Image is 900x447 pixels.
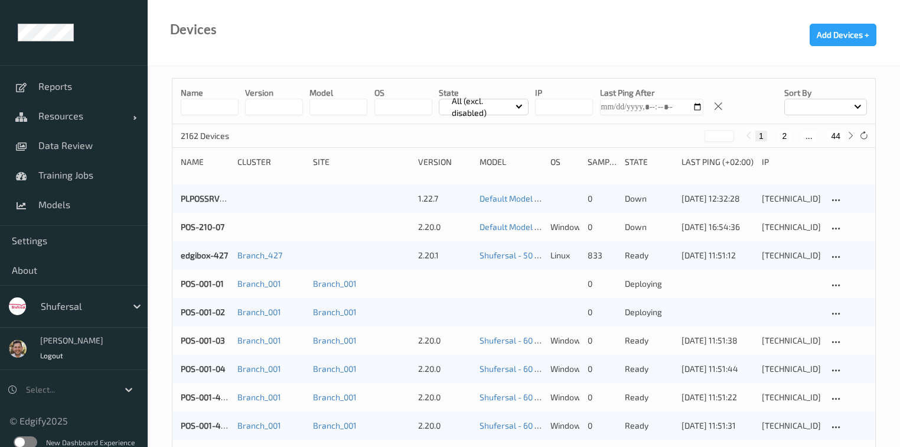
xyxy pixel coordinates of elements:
[480,420,810,430] a: Shufersal - 60 Sites Training - Batch 55 scales + SCO [DATE] 19:30 [DATE] 19:30 Auto Save
[480,335,810,345] a: Shufersal - 60 Sites Training - Batch 55 scales + SCO [DATE] 19:30 [DATE] 19:30 Auto Save
[550,250,579,261] p: linux
[480,193,547,203] a: Default Model 1.10
[418,363,471,375] div: 2.20.0
[588,420,617,432] div: 0
[681,420,754,432] div: [DATE] 11:51:31
[625,221,673,233] p: down
[550,391,579,403] p: windows
[550,335,579,346] p: windows
[418,335,471,346] div: 2.20.0
[625,391,673,403] p: ready
[181,420,244,430] a: POS-001-44-SCO
[237,420,281,430] a: Branch_001
[237,250,282,260] a: Branch_427
[418,250,471,261] div: 2.20.1
[762,363,820,375] div: [TECHNICAL_ID]
[762,221,820,233] div: [TECHNICAL_ID]
[762,250,820,261] div: [TECHNICAL_ID]
[600,87,703,99] p: Last Ping After
[237,156,305,168] div: Cluster
[810,24,876,46] button: Add Devices +
[237,335,281,345] a: Branch_001
[588,221,617,233] div: 0
[625,278,673,290] p: deploying
[625,335,673,346] p: ready
[237,278,281,289] a: Branch_001
[181,193,234,203] a: PLPOSSRV427
[625,193,673,205] p: down
[550,363,579,375] p: windows
[588,193,617,205] div: 0
[418,221,471,233] div: 2.20.0
[625,250,673,261] p: ready
[480,222,547,232] a: Default Model 1.10
[681,250,754,261] div: [DATE] 11:51:12
[588,156,617,168] div: Samples
[625,363,673,375] p: ready
[313,278,357,289] a: Branch_001
[448,95,516,119] p: All (excl. disabled)
[480,392,810,402] a: Shufersal - 60 Sites Training - Batch 55 scales + SCO [DATE] 19:30 [DATE] 19:30 Auto Save
[535,87,593,99] p: IP
[588,391,617,403] div: 0
[588,250,617,261] div: 833
[681,363,754,375] div: [DATE] 11:51:44
[181,250,228,260] a: edgibox-427
[681,335,754,346] div: [DATE] 11:51:38
[313,364,357,374] a: Branch_001
[181,87,239,99] p: Name
[237,307,281,317] a: Branch_001
[480,364,810,374] a: Shufersal - 60 Sites Training - Batch 55 scales + SCO [DATE] 19:30 [DATE] 19:30 Auto Save
[762,156,820,168] div: ip
[784,87,867,99] p: Sort by
[418,156,471,168] div: version
[550,156,579,168] div: OS
[550,221,579,233] p: windows
[181,307,225,317] a: POS-001-02
[681,391,754,403] div: [DATE] 11:51:22
[181,364,226,374] a: POS-001-04
[237,364,281,374] a: Branch_001
[802,131,816,141] button: ...
[762,391,820,403] div: [TECHNICAL_ID]
[625,156,673,168] div: State
[762,193,820,205] div: [TECHNICAL_ID]
[625,420,673,432] p: ready
[237,392,281,402] a: Branch_001
[181,278,224,289] a: POS-001-01
[313,307,357,317] a: Branch_001
[181,392,244,402] a: POS-001-43-SCO
[588,306,617,318] div: 0
[778,131,790,141] button: 2
[181,335,225,345] a: POS-001-03
[313,392,357,402] a: Branch_001
[245,87,303,99] p: version
[588,363,617,375] div: 0
[181,222,224,232] a: POS-210-07
[313,420,357,430] a: Branch_001
[439,87,529,99] p: State
[480,156,542,168] div: Model
[755,131,767,141] button: 1
[681,221,754,233] div: [DATE] 16:54:36
[827,131,844,141] button: 44
[313,156,410,168] div: Site
[418,420,471,432] div: 2.20.0
[181,130,269,142] p: 2162 Devices
[313,335,357,345] a: Branch_001
[550,420,579,432] p: windows
[418,193,471,205] div: 1.22.7
[681,156,754,168] div: Last Ping (+02:00)
[170,24,217,35] div: Devices
[181,156,229,168] div: Name
[480,250,764,260] a: Shufersal - 50 Sites Training - Batch 53 [DATE] 05:30 [DATE] 05:30 Auto Save
[625,306,673,318] p: deploying
[309,87,367,99] p: model
[588,335,617,346] div: 0
[762,335,820,346] div: [TECHNICAL_ID]
[588,278,617,290] div: 0
[762,420,820,432] div: [TECHNICAL_ID]
[418,391,471,403] div: 2.20.0
[681,193,754,205] div: [DATE] 12:32:28
[374,87,432,99] p: OS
